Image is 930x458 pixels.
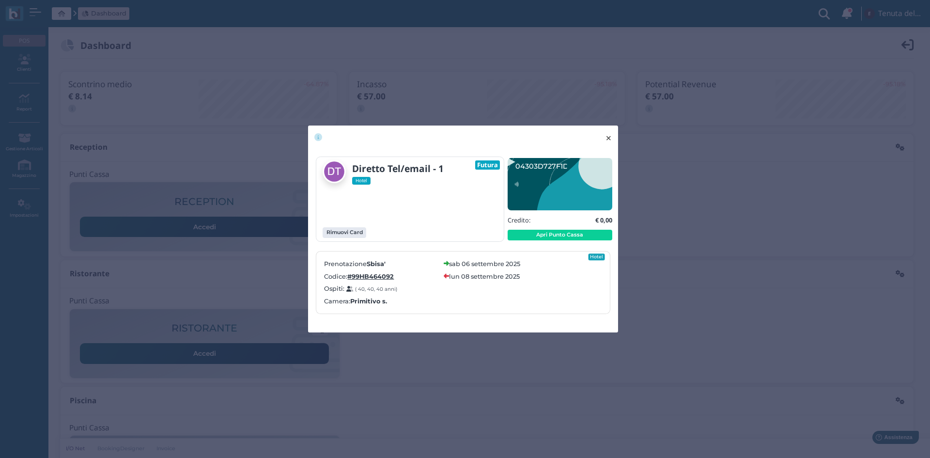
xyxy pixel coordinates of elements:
[323,227,366,238] button: Rimuovi Card
[347,273,394,280] b: #99HB464092
[508,217,530,223] h5: Credito:
[324,272,438,281] label: Codice:
[352,162,444,175] b: Diretto Tel/email - 1
[477,160,498,169] b: Futura
[350,297,387,306] b: Primitivo s.
[449,272,520,281] label: lun 08 settembre 2025
[355,286,397,292] small: ( 40, 40, 40 anni)
[588,253,605,260] div: Hotel
[323,160,468,185] a: Diretto Tel/email - 1 Hotel
[605,132,612,144] span: ×
[449,259,520,268] label: sab 06 settembre 2025
[29,8,64,15] span: Assistenza
[324,259,438,268] label: Prenotazione
[324,297,387,306] label: Camera:
[367,260,386,268] b: Sbisa'
[323,160,346,183] img: Diretto Tel/email - 1
[515,162,577,171] text: 04303D727F1D95
[508,230,612,240] button: Apri Punto Cassa
[324,284,438,293] label: Ospiti:
[347,272,394,281] a: #99HB464092
[595,216,612,224] b: € 0,00
[352,177,371,185] span: Hotel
